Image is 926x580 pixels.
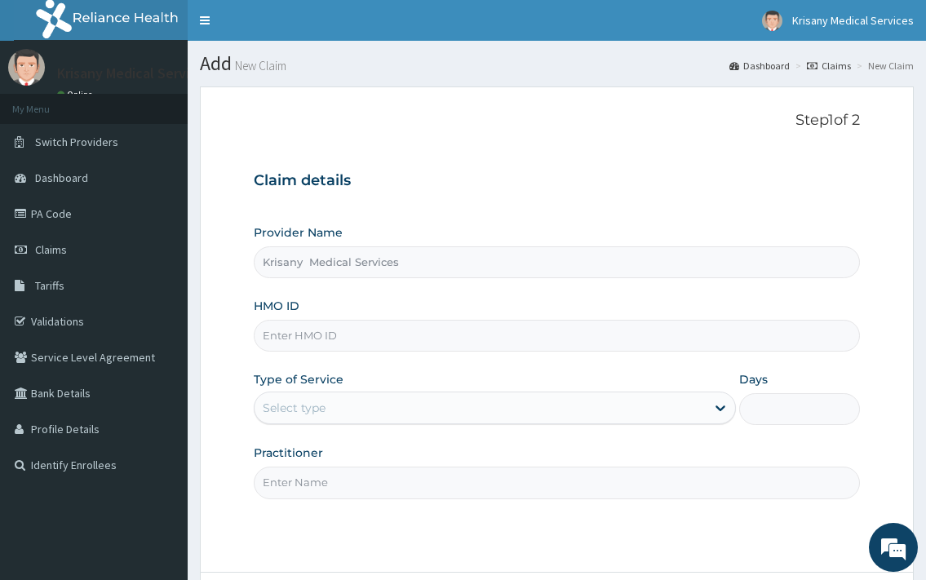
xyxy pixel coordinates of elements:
p: Step 1 of 2 [254,112,859,130]
div: Select type [263,400,326,416]
label: Provider Name [254,224,343,241]
label: Days [739,371,768,387]
span: Dashboard [35,170,88,185]
a: Online [57,89,96,100]
small: New Claim [232,60,286,72]
span: Tariffs [35,278,64,293]
li: New Claim [853,59,914,73]
img: User Image [8,49,45,86]
a: Dashboard [729,59,790,73]
label: Type of Service [254,371,343,387]
label: Practitioner [254,445,323,461]
h3: Claim details [254,172,859,190]
p: Krisany Medical Services [57,66,211,81]
span: Switch Providers [35,135,118,149]
a: Claims [807,59,851,73]
label: HMO ID [254,298,299,314]
img: User Image [762,11,782,31]
span: Claims [35,242,67,257]
input: Enter Name [254,467,859,498]
input: Enter HMO ID [254,320,859,352]
span: Krisany Medical Services [792,13,914,28]
h1: Add [200,53,914,74]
